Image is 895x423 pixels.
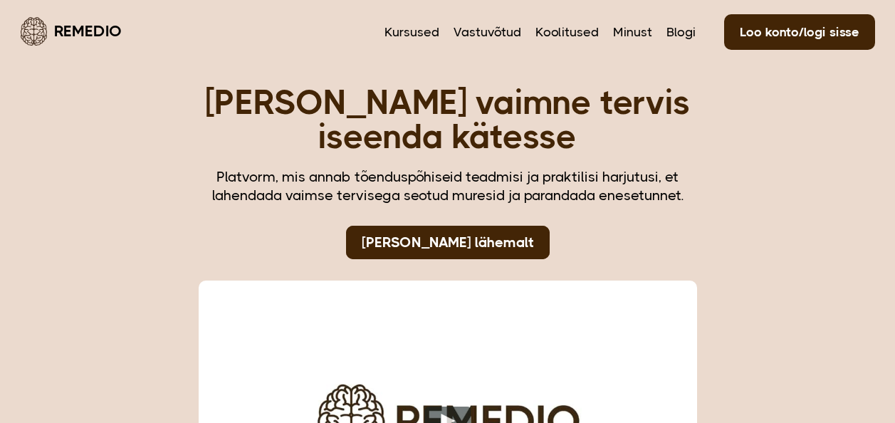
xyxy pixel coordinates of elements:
a: [PERSON_NAME] lähemalt [346,226,550,259]
a: Vastuvõtud [454,23,521,41]
h1: [PERSON_NAME] vaimne tervis iseenda kätesse [199,85,697,154]
div: Platvorm, mis annab tõenduspõhiseid teadmisi ja praktilisi harjutusi, et lahendada vaimse tervise... [199,168,697,205]
a: Koolitused [535,23,599,41]
img: Remedio logo [21,17,47,46]
a: Kursused [384,23,439,41]
a: Loo konto/logi sisse [724,14,875,50]
a: Remedio [21,14,122,48]
a: Minust [613,23,652,41]
a: Blogi [666,23,696,41]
